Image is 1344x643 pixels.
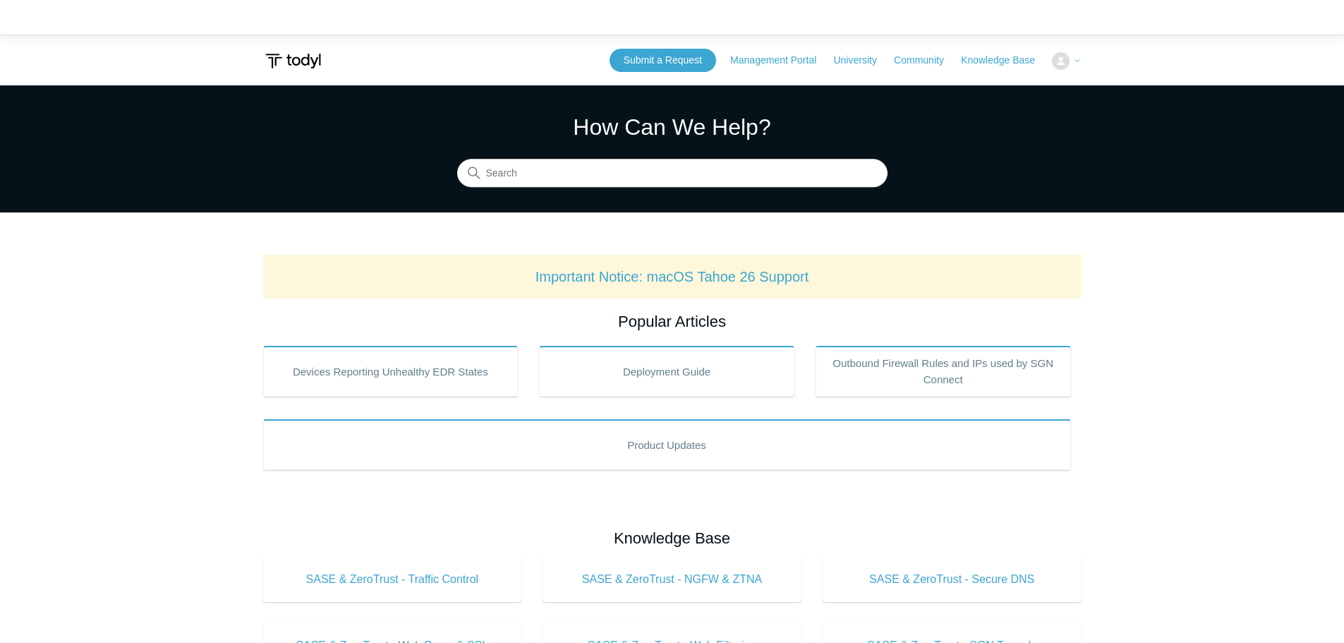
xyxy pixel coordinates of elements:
[816,346,1071,397] a: Outbound Firewall Rules and IPs used by SGN Connect
[894,53,958,68] a: Community
[263,527,1082,550] h2: Knowledge Base
[263,346,519,397] a: Devices Reporting Unhealthy EDR States
[833,53,890,68] a: University
[543,557,801,602] a: SASE & ZeroTrust - NGFW & ZTNA
[535,269,809,284] a: Important Notice: macOS Tahoe 26 Support
[730,53,830,68] a: Management Portal
[961,53,1049,68] a: Knowledge Base
[844,571,1060,588] span: SASE & ZeroTrust - Secure DNS
[539,346,794,397] a: Deployment Guide
[610,49,716,72] a: Submit a Request
[457,110,888,144] h1: How Can We Help?
[263,557,522,602] a: SASE & ZeroTrust - Traffic Control
[457,160,888,188] input: Search
[284,571,501,588] span: SASE & ZeroTrust - Traffic Control
[263,48,323,74] img: Todyl Support Center Help Center home page
[263,310,1082,333] h2: Popular Articles
[823,557,1082,602] a: SASE & ZeroTrust - Secure DNS
[564,571,780,588] span: SASE & ZeroTrust - NGFW & ZTNA
[263,419,1071,470] a: Product Updates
